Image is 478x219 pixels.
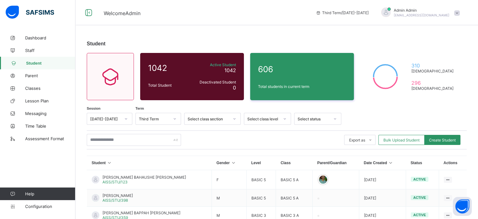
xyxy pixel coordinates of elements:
div: AdminAdmin [375,8,463,18]
td: BASIC 5 A [276,170,312,189]
th: Level [246,156,276,170]
button: Open asap [453,197,472,216]
div: Third Term [139,117,169,121]
span: Staff [25,48,75,53]
td: F [212,170,247,189]
div: Total Student [146,81,190,89]
span: Welcome Admin [104,10,140,16]
i: Sort in Ascending Order [388,161,393,165]
span: active [413,177,426,181]
th: Actions [439,156,467,170]
span: active [413,196,426,199]
span: Student [26,61,75,66]
span: [PERSON_NAME] [102,193,133,198]
span: AISS/STU/398 [102,198,128,203]
span: Configuration [25,204,75,209]
td: BASIC 5 [246,170,276,189]
span: [DEMOGRAPHIC_DATA] [411,69,456,73]
span: 606 [258,64,346,74]
span: 310 [411,62,456,69]
th: Student [87,156,212,170]
span: 1042 [224,67,236,73]
span: Student [87,41,106,46]
span: Assessment Format [25,136,75,141]
span: Create Student [429,138,456,142]
div: Select status [298,117,330,121]
span: session/term information [316,10,369,15]
span: Time Table [25,124,75,129]
span: Deactivated Student [191,80,236,84]
span: AISS/STU/123 [102,180,128,184]
td: BASIC 5 A [276,189,312,207]
div: [DATE]-[DATE] [90,117,121,121]
span: 296 [411,80,456,86]
span: [PERSON_NAME] BAPPAH [PERSON_NAME] [102,210,180,215]
img: safsims [6,6,54,19]
span: Total students in current term [258,84,346,89]
span: Bulk Upload Student [383,138,420,142]
i: Sort in Ascending Order [231,161,236,165]
span: Parent [25,73,75,78]
th: Class [276,156,312,170]
span: Classes [25,86,75,91]
span: Export as [349,138,365,142]
span: Dashboard [25,35,75,40]
span: [DEMOGRAPHIC_DATA] [411,86,456,91]
td: [DATE] [359,170,406,189]
span: [PERSON_NAME] BAHAUSHE [PERSON_NAME] [102,175,186,180]
span: Help [25,191,75,196]
div: Select class level [247,117,279,121]
td: [DATE] [359,189,406,207]
div: Select class section [188,117,229,121]
th: Gender [212,156,247,170]
span: [EMAIL_ADDRESS][DOMAIN_NAME] [394,13,449,17]
span: Active Student [191,62,236,67]
th: Date Created [359,156,406,170]
th: Parent/Guardian [312,156,359,170]
span: Admin Admin [394,8,449,13]
td: M [212,189,247,207]
span: Lesson Plan [25,98,75,103]
th: Status [406,156,439,170]
span: Messaging [25,111,75,116]
span: 0 [233,84,236,91]
i: Sort in Ascending Order [107,161,112,165]
td: BASIC 5 [246,189,276,207]
span: active [413,213,426,217]
span: 1042 [148,63,188,73]
span: Session [87,107,101,110]
span: Term [135,107,144,110]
